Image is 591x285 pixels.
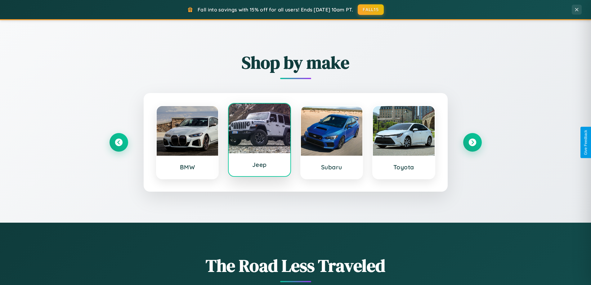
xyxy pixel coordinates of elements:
h3: Toyota [379,163,428,171]
h2: Shop by make [110,51,482,74]
span: Fall into savings with 15% off for all users! Ends [DATE] 10am PT. [198,7,353,13]
h3: BMW [163,163,212,171]
h1: The Road Less Traveled [110,254,482,278]
div: Give Feedback [584,130,588,155]
h3: Jeep [235,161,284,168]
button: FALL15 [358,4,384,15]
h3: Subaru [307,163,356,171]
